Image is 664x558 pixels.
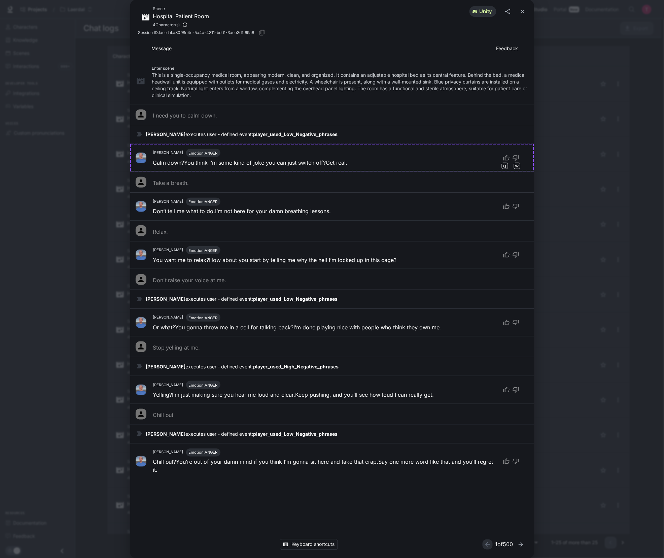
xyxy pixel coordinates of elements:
span: Session ID: laerdal:a8098e4c-5a4a-4311-bdd1-3aee3d1f69a6 [138,29,254,36]
h6: [PERSON_NAME] [153,450,183,456]
strong: [PERSON_NAME] [146,364,185,369]
p: executes user - defined event: [146,363,528,370]
p: Message [152,45,496,52]
h6: [PERSON_NAME] [153,150,183,156]
button: thumb down [511,317,523,329]
button: thumb up [499,317,511,329]
p: Yelling? I’m just making sure you hear me loud and clear. Keep pushing, and you’ll see how loud I... [153,391,434,399]
strong: player_used_Low_Negative_phrases [253,431,338,437]
button: thumb up [499,249,511,261]
button: thumb down [511,152,523,164]
button: thumb down [511,384,523,396]
p: Calm down? You think I’m some kind of joke you can just switch off? Get real. [153,159,348,167]
p: Or what? You gonna throw me in a cell for talking back? I’m done playing nice with people who thi... [153,323,442,331]
button: share [502,5,514,18]
strong: player_used_Low_Negative_phrases [253,296,338,302]
img: avatar image [136,385,146,395]
div: avatar image[PERSON_NAME]Emotion:ANGERCalm down?You think I’m some kind of joke you can just swit... [130,144,534,172]
span: Emotion: ANGER [189,316,218,320]
img: avatar image [136,317,146,328]
h6: [PERSON_NAME] [153,247,183,253]
p: Hospital Patient Room [153,12,209,20]
span: Enter scene [152,66,174,71]
img: avatar image [136,250,146,260]
p: Take a breath. [153,179,189,187]
span: Emotion: ANGER [189,151,218,156]
button: thumb down [511,455,523,467]
div: James Turner, Monique Turner, James Test, James Turner (copy) [153,20,209,29]
p: Stop yelling at me. [153,343,200,352]
div: avatar image[PERSON_NAME]Emotion:ANGERDon’t tell me what to do.I’m not here for your damn breathi... [130,192,534,220]
button: close [517,5,529,18]
p: Chill out [153,411,174,419]
p: w [515,162,519,169]
span: Emotion: ANGER [189,383,218,388]
button: thumb down [511,249,523,261]
img: avatar image [136,456,146,467]
div: avatar image[PERSON_NAME]Emotion:ANGEROr what?You gonna throw me in a cell for talking back?I’m d... [130,308,534,336]
span: Emotion: ANGER [189,450,218,455]
img: avatar image [136,201,146,212]
button: Keyboard shortcuts [280,539,338,550]
h6: [PERSON_NAME] [153,382,183,388]
span: unity [476,8,496,15]
p: I need you to calm down. [153,111,217,120]
p: This is a single-occupancy medical room, appearing modern, clean, and organized. It contains an a... [152,72,529,99]
p: executes user - defined event: [146,431,528,437]
span: Scene [153,5,209,12]
p: executes user - defined event: [146,296,528,302]
strong: [PERSON_NAME] [146,131,185,137]
button: thumb down [511,200,523,212]
strong: player_used_Low_Negative_phrases [253,131,338,137]
div: avatar image[PERSON_NAME]Emotion:ANGERYelling?I’m just making sure you hear me loud and clear.Kee... [130,376,534,404]
strong: [PERSON_NAME] [146,431,185,437]
img: avatar image [136,153,146,163]
p: executes user - defined event: [146,131,528,138]
p: 1 of 500 [495,540,513,549]
p: Don’t tell me what to do. I’m not here for your damn breathing lessons. [153,207,331,215]
p: You want me to relax? How about you start by telling me why the hell I’m locked up in this cage? [153,256,397,264]
span: 4 Character(s) [153,22,180,28]
button: thumb up [499,455,511,467]
div: avatar image[PERSON_NAME]Emotion:ANGERChill out?You’re out of your damn mind if you think I’m gon... [130,443,534,479]
button: thumb up [499,152,511,164]
p: Relax. [153,228,168,236]
span: Emotion: ANGER [189,199,218,204]
span: Emotion: ANGER [189,248,218,253]
p: Chill out? You’re out of your damn mind if you think I’m gonna sit here and take that crap. Say o... [153,458,496,474]
h6: [PERSON_NAME] [153,199,183,205]
div: avatar image[PERSON_NAME]Emotion:ANGERYou want me to relax?How about you start by telling me why ... [130,241,534,269]
p: Feedback [496,45,529,52]
p: Don't raise your voice at me. [153,276,226,284]
strong: player_used_High_Negative_phrases [253,364,339,369]
p: q [503,162,506,169]
button: thumb up [499,384,511,396]
h6: [PERSON_NAME] [153,315,183,321]
strong: [PERSON_NAME] [146,296,185,302]
button: thumb up [499,200,511,212]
